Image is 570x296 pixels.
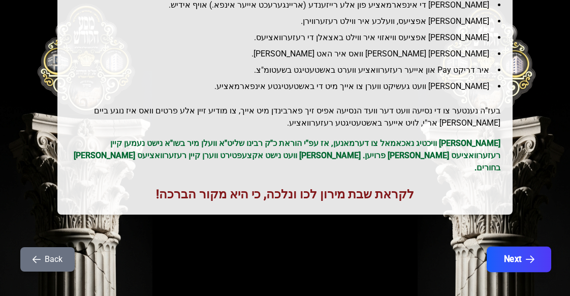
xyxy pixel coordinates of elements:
li: [PERSON_NAME] וועט געשיקט ווערן צו אייך מיט די באשטעטיגטע אינפארמאציע. [78,80,500,93]
li: [PERSON_NAME] אפציעס וויאזוי איר ווילט באצאלן די רעזערוואציעס. [78,32,500,44]
p: [PERSON_NAME] וויכטיג נאכאמאל צו דערמאנען, אז עפ"י הוראת כ"ק רבינו שליט"א וועלן מיר בשו"א נישט נע... [70,137,500,174]
h1: לקראת שבת מירון לכו ונלכה, כי היא מקור הברכה! [70,186,500,202]
button: Next [487,247,551,272]
li: איר דריקט Pay און אייער רעזערוואציע ווערט באשטעטיגט בשעטומ"צ. [78,64,500,76]
li: [PERSON_NAME] [PERSON_NAME] וואס איר האט [PERSON_NAME]. [78,48,500,60]
li: [PERSON_NAME] אפציעס, וועלכע איר ווילט רעזערווירן. [78,15,500,27]
button: Back [20,247,75,272]
h2: בעז"ה נענטער צו די נסיעה וועט דער וועד הנסיעה אפיס זיך פארבינדן מיט אייך, צו מודיע זיין אלע פרטים... [70,105,500,129]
